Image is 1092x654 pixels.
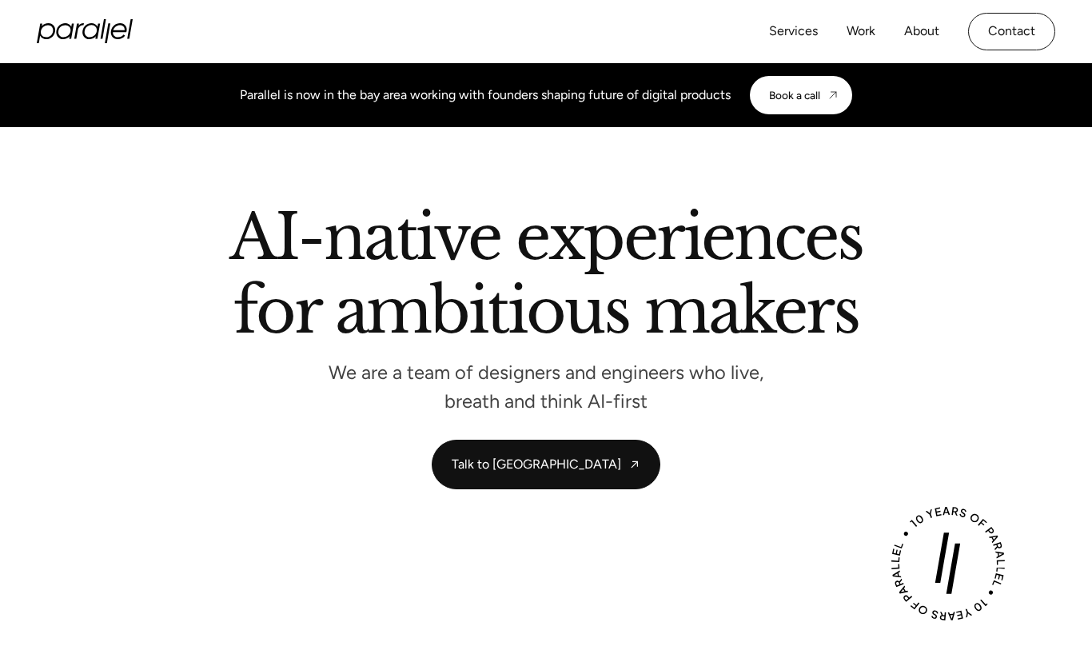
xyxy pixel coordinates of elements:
[904,20,939,43] a: About
[306,365,786,408] p: We are a team of designers and engineers who live, breath and think AI-first
[847,20,875,43] a: Work
[240,86,731,105] div: Parallel is now in the bay area working with founders shaping future of digital products
[769,89,820,102] div: Book a call
[106,207,986,349] h2: AI-native experiences for ambitious makers
[750,76,852,114] a: Book a call
[37,19,133,43] a: home
[827,89,839,102] img: CTA arrow image
[968,13,1055,50] a: Contact
[769,20,818,43] a: Services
